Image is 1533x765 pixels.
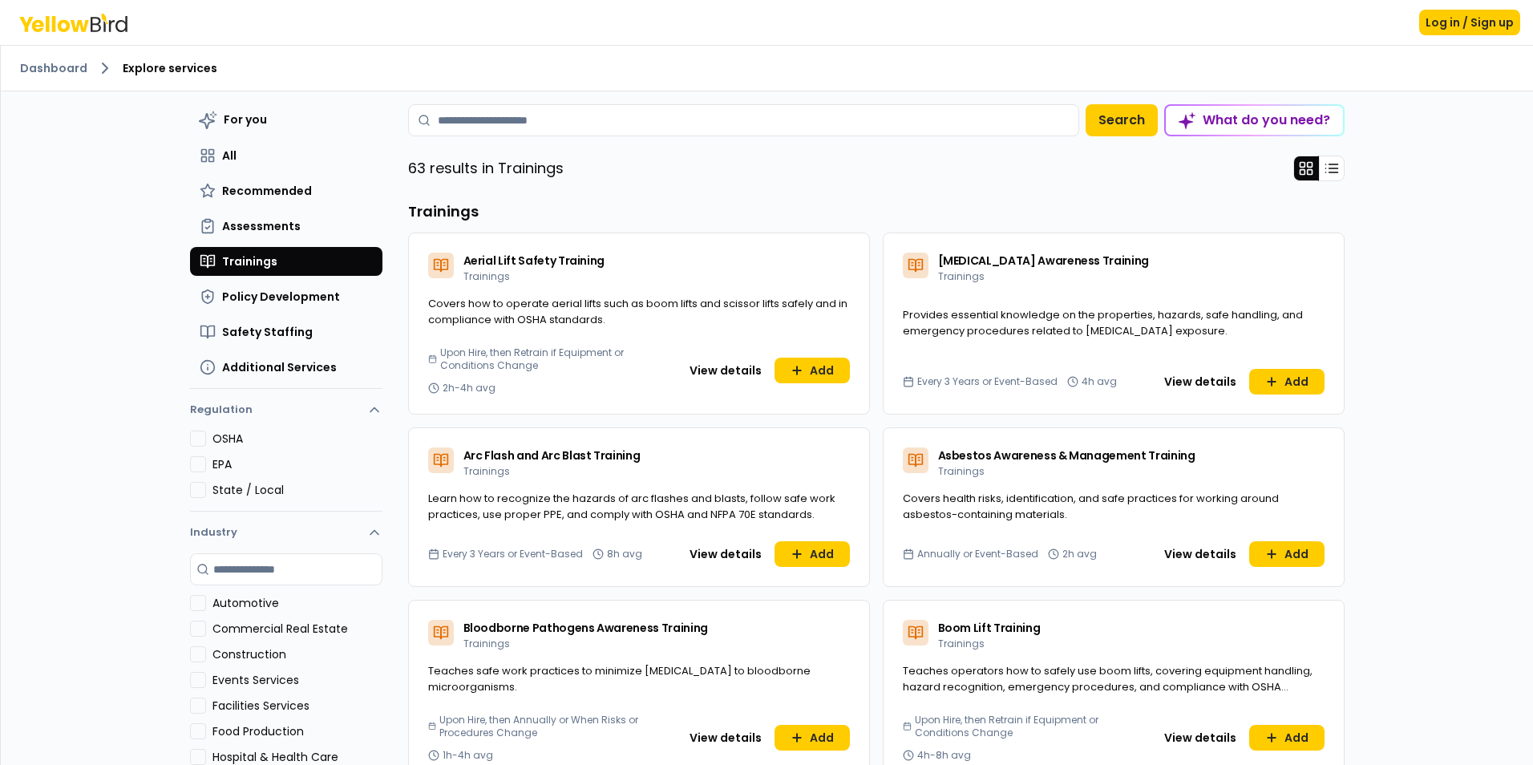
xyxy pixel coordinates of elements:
label: OSHA [212,431,382,447]
button: For you [190,104,382,135]
span: Aerial Lift Safety Training [463,253,605,269]
span: Trainings [938,637,985,650]
div: What do you need? [1166,106,1343,135]
span: Trainings [463,269,510,283]
span: Arc Flash and Arc Blast Training [463,447,641,463]
label: Food Production [212,723,382,739]
p: 63 results in Trainings [408,157,564,180]
span: Covers health risks, identification, and safe practices for working around asbestos-containing ma... [903,491,1279,522]
label: Commercial Real Estate [212,621,382,637]
button: Trainings [190,247,382,276]
button: View details [680,358,771,383]
span: 4h avg [1082,375,1117,388]
span: Explore services [123,60,217,76]
span: Trainings [222,253,277,269]
button: Log in / Sign up [1419,10,1520,35]
span: 8h avg [607,548,642,561]
span: [MEDICAL_DATA] Awareness Training [938,253,1149,269]
button: View details [680,541,771,567]
button: Add [775,358,850,383]
span: Trainings [463,464,510,478]
button: View details [680,725,771,751]
span: Trainings [938,464,985,478]
label: Hospital & Health Care [212,749,382,765]
button: Additional Services [190,353,382,382]
span: Additional Services [222,359,337,375]
button: Industry [190,512,382,553]
span: Every 3 Years or Event-Based [443,548,583,561]
label: Construction [212,646,382,662]
h3: Trainings [408,200,1345,223]
button: Add [775,725,850,751]
button: View details [1155,369,1246,395]
span: Bloodborne Pathogens Awareness Training [463,620,708,636]
span: Safety Staffing [222,324,313,340]
button: Assessments [190,212,382,241]
span: Upon Hire, then Retrain if Equipment or Conditions Change [915,714,1148,739]
span: Covers how to operate aerial lifts such as boom lifts and scissor lifts safely and in compliance ... [428,296,847,327]
button: Search [1086,104,1158,136]
span: Learn how to recognize the hazards of arc flashes and blasts, follow safe work practices, use pro... [428,491,835,522]
span: Teaches safe work practices to minimize [MEDICAL_DATA] to bloodborne microorganisms. [428,663,811,694]
button: View details [1155,541,1246,567]
span: Boom Lift Training [938,620,1041,636]
label: Events Services [212,672,382,688]
span: Trainings [463,637,510,650]
div: Regulation [190,431,382,511]
button: Safety Staffing [190,318,382,346]
span: Every 3 Years or Event-Based [917,375,1058,388]
span: 1h-4h avg [443,749,493,762]
span: Teaches operators how to safely use boom lifts, covering equipment handling, hazard recognition, ... [903,663,1313,710]
span: 2h-4h avg [443,382,495,395]
span: Trainings [938,269,985,283]
span: 4h-8h avg [917,749,971,762]
button: Add [1249,725,1325,751]
label: State / Local [212,482,382,498]
span: Provides essential knowledge on the properties, hazards, safe handling, and emergency procedures ... [903,307,1303,338]
span: 2h avg [1062,548,1097,561]
button: All [190,141,382,170]
button: Recommended [190,176,382,205]
span: Recommended [222,183,312,199]
button: Add [775,541,850,567]
button: Regulation [190,395,382,431]
span: Annually or Event-Based [917,548,1038,561]
span: Asbestos Awareness & Management Training [938,447,1195,463]
button: What do you need? [1164,104,1345,136]
label: Automotive [212,595,382,611]
span: Policy Development [222,289,340,305]
label: Facilities Services [212,698,382,714]
span: Upon Hire, then Retrain if Equipment or Conditions Change [440,346,673,372]
a: Dashboard [20,60,87,76]
button: Add [1249,541,1325,567]
span: All [222,148,237,164]
label: EPA [212,456,382,472]
button: Add [1249,369,1325,395]
button: View details [1155,725,1246,751]
nav: breadcrumb [20,59,1514,78]
button: Policy Development [190,282,382,311]
span: Assessments [222,218,301,234]
span: For you [224,111,267,127]
span: Upon Hire, then Annually or When Risks or Procedures Change [439,714,673,739]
